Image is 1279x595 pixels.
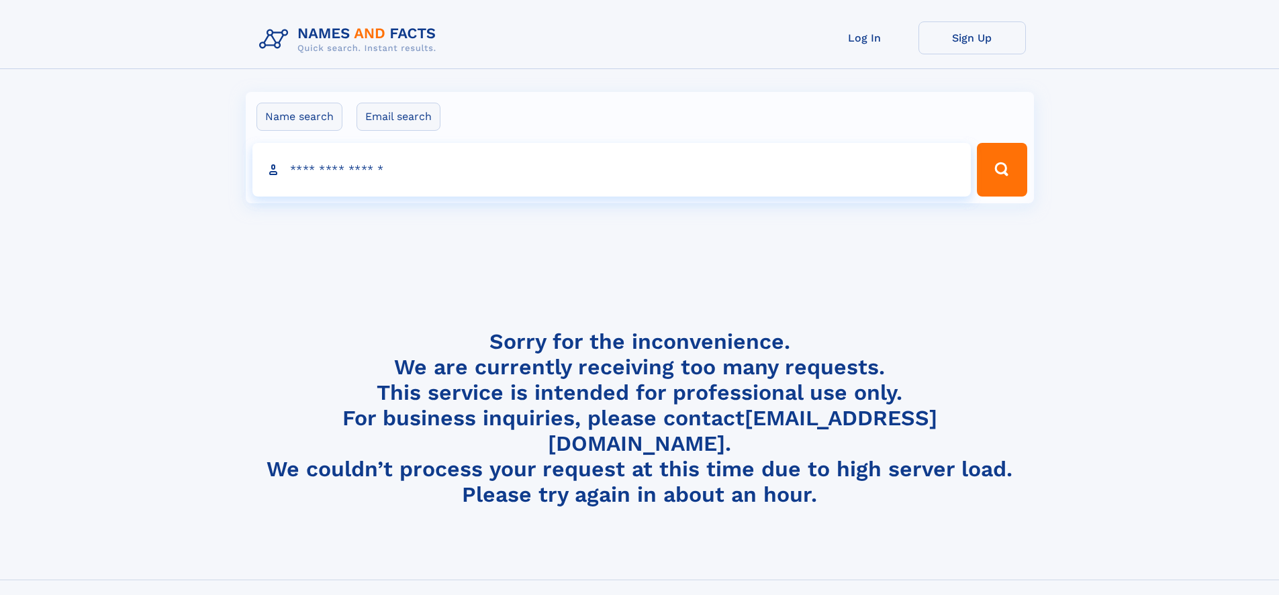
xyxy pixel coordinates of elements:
[256,103,342,131] label: Name search
[811,21,918,54] a: Log In
[254,21,447,58] img: Logo Names and Facts
[918,21,1026,54] a: Sign Up
[977,143,1027,197] button: Search Button
[254,329,1026,508] h4: Sorry for the inconvenience. We are currently receiving too many requests. This service is intend...
[548,405,937,456] a: [EMAIL_ADDRESS][DOMAIN_NAME]
[357,103,440,131] label: Email search
[252,143,972,197] input: search input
